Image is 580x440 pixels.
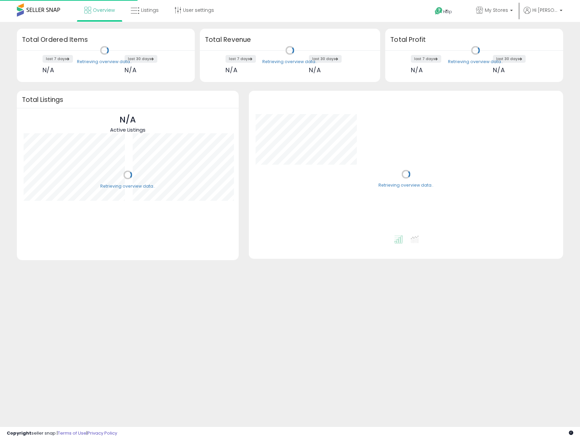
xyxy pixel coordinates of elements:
[448,59,503,65] div: Retrieving overview data..
[443,9,452,15] span: Help
[434,7,443,15] i: Get Help
[77,59,132,65] div: Retrieving overview data..
[100,183,155,189] div: Retrieving overview data..
[532,7,558,13] span: Hi [PERSON_NAME]
[524,7,562,22] a: Hi [PERSON_NAME]
[429,2,465,22] a: Help
[93,7,115,13] span: Overview
[262,59,317,65] div: Retrieving overview data..
[378,183,433,189] div: Retrieving overview data..
[141,7,159,13] span: Listings
[485,7,508,13] span: My Stores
